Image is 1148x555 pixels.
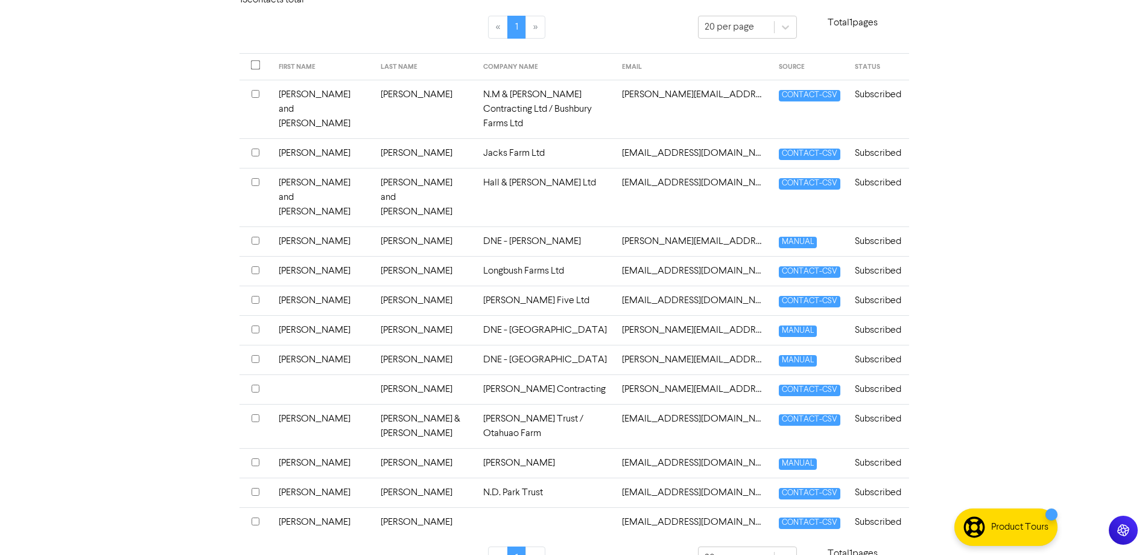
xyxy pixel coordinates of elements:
[271,315,374,345] td: [PERSON_NAME]
[848,256,909,286] td: Subscribed
[615,345,772,374] td: nathan.nordqvist@dne.co.nz
[476,404,615,448] td: [PERSON_NAME] Trust / Otahuao Farm
[271,345,374,374] td: [PERSON_NAME]
[507,16,526,39] a: Page 1 is your current page
[797,16,909,30] p: Total 1 pages
[779,518,840,529] span: CONTACT-CSV
[615,138,772,168] td: georgina_rayner@gmail.com
[476,54,615,80] th: COMPANY NAME
[373,256,476,286] td: [PERSON_NAME]
[779,414,840,426] span: CONTACT-CSV
[476,345,615,374] td: DNE - [GEOGRAPHIC_DATA]
[271,80,374,138] td: [PERSON_NAME] and [PERSON_NAME]
[615,478,772,507] td: parky@yrless.co.nz
[476,138,615,168] td: Jacks Farm Ltd
[779,488,840,499] span: CONTACT-CSV
[772,54,848,80] th: SOURCE
[848,478,909,507] td: Subscribed
[271,478,374,507] td: [PERSON_NAME]
[271,226,374,256] td: [PERSON_NAME]
[615,507,772,537] td: peterjonathanscott@gmail.com
[373,507,476,537] td: [PERSON_NAME]
[271,404,374,448] td: [PERSON_NAME]
[848,315,909,345] td: Subscribed
[615,256,772,286] td: longbushaccounts@xtra.co.nz
[373,315,476,345] td: [PERSON_NAME]
[476,478,615,507] td: N.D. Park Trust
[779,296,840,307] span: CONTACT-CSV
[848,138,909,168] td: Subscribed
[615,315,772,345] td: nathan@dne.co.nz
[848,374,909,404] td: Subscribed
[373,54,476,80] th: LAST NAME
[779,458,817,470] span: MANUAL
[476,315,615,345] td: DNE - [GEOGRAPHIC_DATA]
[476,80,615,138] td: N.M & [PERSON_NAME] Contracting Ltd / Bushbury Farms Ltd
[373,345,476,374] td: [PERSON_NAME]
[271,54,374,80] th: FIRST NAME
[615,286,772,315] td: nathanblackburn30@gmail.com
[476,448,615,478] td: [PERSON_NAME]
[271,286,374,315] td: [PERSON_NAME]
[779,355,817,367] span: MANUAL
[476,286,615,315] td: [PERSON_NAME] Five Ltd
[848,404,909,448] td: Subscribed
[615,226,772,256] td: jonathan.bruce@dne.co.nz
[779,326,817,337] span: MANUAL
[779,237,817,248] span: MANUAL
[615,54,772,80] th: EMAIL
[373,478,476,507] td: [PERSON_NAME]
[373,168,476,226] td: [PERSON_NAME] and [PERSON_NAME]
[615,404,772,448] td: nathkatewilliams@mac.com
[476,256,615,286] td: Longbush Farms Ltd
[615,80,772,138] td: gail.ashley@paradise.net.nz
[779,266,840,278] span: CONTACT-CSV
[373,138,476,168] td: [PERSON_NAME]
[373,226,476,256] td: [PERSON_NAME]
[848,168,909,226] td: Subscribed
[779,178,840,190] span: CONTACT-CSV
[779,90,840,101] span: CONTACT-CSV
[271,256,374,286] td: [PERSON_NAME]
[848,226,909,256] td: Subscribed
[373,286,476,315] td: [PERSON_NAME]
[476,168,615,226] td: Hall & [PERSON_NAME] Ltd
[271,507,374,537] td: [PERSON_NAME]
[476,226,615,256] td: DNE - [PERSON_NAME]
[848,286,909,315] td: Subscribed
[373,80,476,138] td: [PERSON_NAME]
[615,448,772,478] td: nrobinson@brandtequipment.co.nz
[271,168,374,226] td: [PERSON_NAME] and [PERSON_NAME]
[848,345,909,374] td: Subscribed
[373,404,476,448] td: [PERSON_NAME] & [PERSON_NAME]
[705,20,754,34] div: 20 per page
[615,168,772,226] td: hallandwilson@gmail.com
[848,448,909,478] td: Subscribed
[271,138,374,168] td: [PERSON_NAME]
[1088,497,1148,555] iframe: Chat Widget
[848,80,909,138] td: Subscribed
[848,54,909,80] th: STATUS
[373,374,476,404] td: [PERSON_NAME]
[476,374,615,404] td: [PERSON_NAME] Contracting
[271,448,374,478] td: [PERSON_NAME]
[848,507,909,537] td: Subscribed
[779,149,840,160] span: CONTACT-CSV
[373,448,476,478] td: [PERSON_NAME]
[615,374,772,404] td: nath-armstrong@hotmail.com
[779,385,840,396] span: CONTACT-CSV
